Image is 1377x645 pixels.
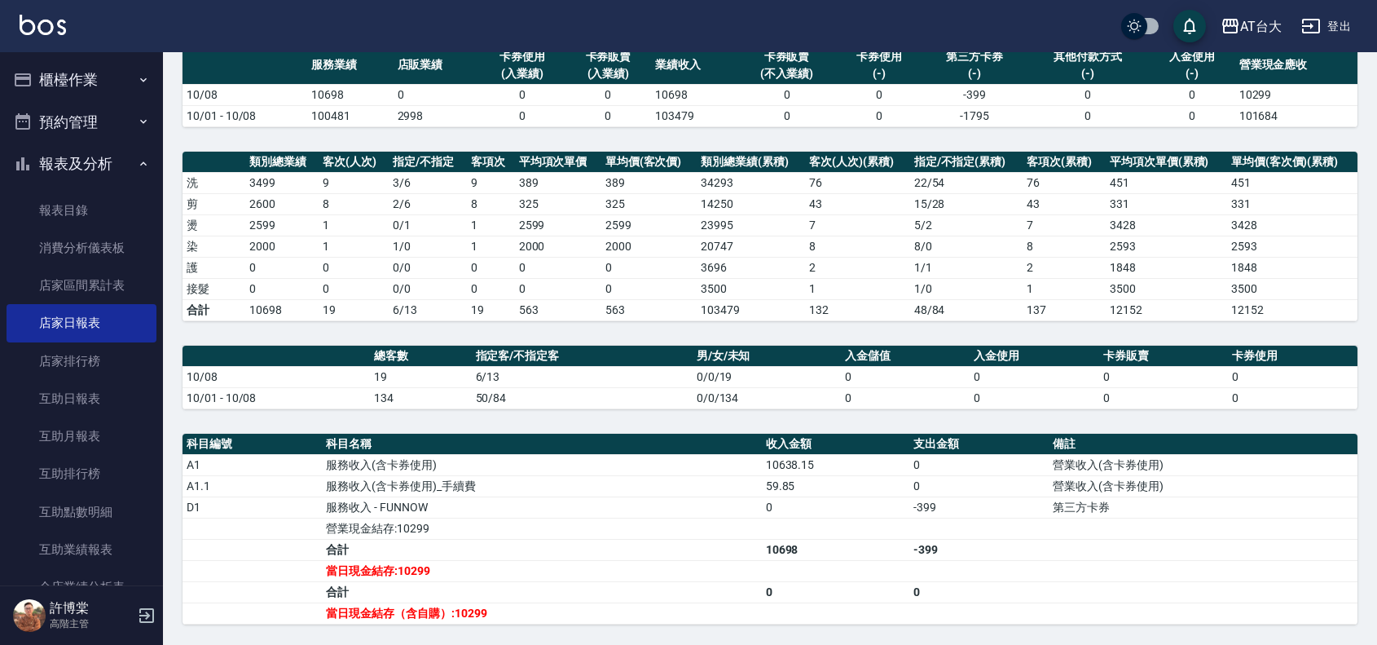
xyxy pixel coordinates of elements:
[183,434,322,455] th: 科目編號
[183,434,1357,625] table: a dense table
[183,366,370,387] td: 10/08
[1106,193,1227,214] td: 331
[909,475,1049,497] td: 0
[7,342,156,380] a: 店家排行榜
[697,152,805,173] th: 類別總業績(累積)
[651,46,737,85] th: 業績收入
[697,236,805,257] td: 20747
[762,497,909,518] td: 0
[1106,152,1227,173] th: 平均項次單價(累積)
[1023,278,1106,299] td: 1
[910,278,1023,299] td: 1 / 0
[909,539,1049,560] td: -399
[467,299,515,320] td: 19
[565,105,652,126] td: 0
[1049,475,1357,497] td: 營業收入(含卡券使用)
[7,101,156,144] button: 預約管理
[910,172,1023,193] td: 22 / 54
[805,172,910,193] td: 76
[926,48,1023,65] div: 第三方卡券
[307,84,394,105] td: 10698
[909,454,1049,475] td: 0
[389,257,467,278] td: 0 / 0
[7,192,156,229] a: 報表目錄
[651,84,737,105] td: 10698
[183,46,1357,127] table: a dense table
[322,475,761,497] td: 服務收入(含卡券使用)_手續費
[307,46,394,85] th: 服務業績
[697,278,805,299] td: 3500
[1106,278,1227,299] td: 3500
[245,152,319,173] th: 類別總業績
[515,214,601,236] td: 2599
[1023,257,1106,278] td: 2
[1023,214,1106,236] td: 7
[970,387,1098,409] td: 0
[515,236,601,257] td: 2000
[467,214,515,236] td: 1
[970,366,1098,387] td: 0
[1227,193,1357,214] td: 331
[741,65,832,82] div: (不入業績)
[183,497,322,518] td: D1
[1214,10,1288,43] button: AT台大
[909,581,1049,603] td: 0
[697,257,805,278] td: 3696
[319,172,389,193] td: 9
[245,236,319,257] td: 2000
[601,278,697,299] td: 0
[805,299,910,320] td: 132
[1235,46,1357,85] th: 營業現金應收
[1099,366,1228,387] td: 0
[565,84,652,105] td: 0
[479,105,565,126] td: 0
[1153,65,1231,82] div: (-)
[601,299,697,320] td: 563
[183,152,1357,321] table: a dense table
[1228,387,1357,409] td: 0
[910,214,1023,236] td: 5 / 2
[7,568,156,606] a: 全店業績分析表
[322,539,761,560] td: 合計
[322,497,761,518] td: 服務收入 - FUNNOW
[1235,84,1357,105] td: 10299
[805,152,910,173] th: 客次(人次)(累積)
[1023,299,1106,320] td: 137
[245,193,319,214] td: 2600
[922,105,1027,126] td: -1795
[1023,236,1106,257] td: 8
[50,600,133,616] h5: 許博棠
[394,105,480,126] td: 2998
[389,214,467,236] td: 0 / 1
[840,65,918,82] div: (-)
[1295,11,1357,42] button: 登出
[1149,105,1235,126] td: 0
[741,48,832,65] div: 卡券販賣
[1227,299,1357,320] td: 12152
[394,46,480,85] th: 店販業績
[836,105,922,126] td: 0
[841,346,970,367] th: 入金儲值
[1235,105,1357,126] td: 101684
[1227,278,1357,299] td: 3500
[467,236,515,257] td: 1
[472,387,693,409] td: 50/84
[322,518,761,539] td: 營業現金結存:10299
[472,346,693,367] th: 指定客/不指定客
[483,48,561,65] div: 卡券使用
[1023,152,1106,173] th: 客項次(累積)
[1106,214,1227,236] td: 3428
[319,193,389,214] td: 8
[805,214,910,236] td: 7
[910,236,1023,257] td: 8 / 0
[7,229,156,267] a: 消費分析儀表板
[7,267,156,304] a: 店家區間累計表
[762,539,909,560] td: 10698
[570,48,648,65] div: 卡券販賣
[1227,236,1357,257] td: 2593
[1049,454,1357,475] td: 營業收入(含卡券使用)
[1049,497,1357,518] td: 第三方卡券
[1106,172,1227,193] td: 451
[1049,434,1357,455] th: 備註
[737,105,836,126] td: 0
